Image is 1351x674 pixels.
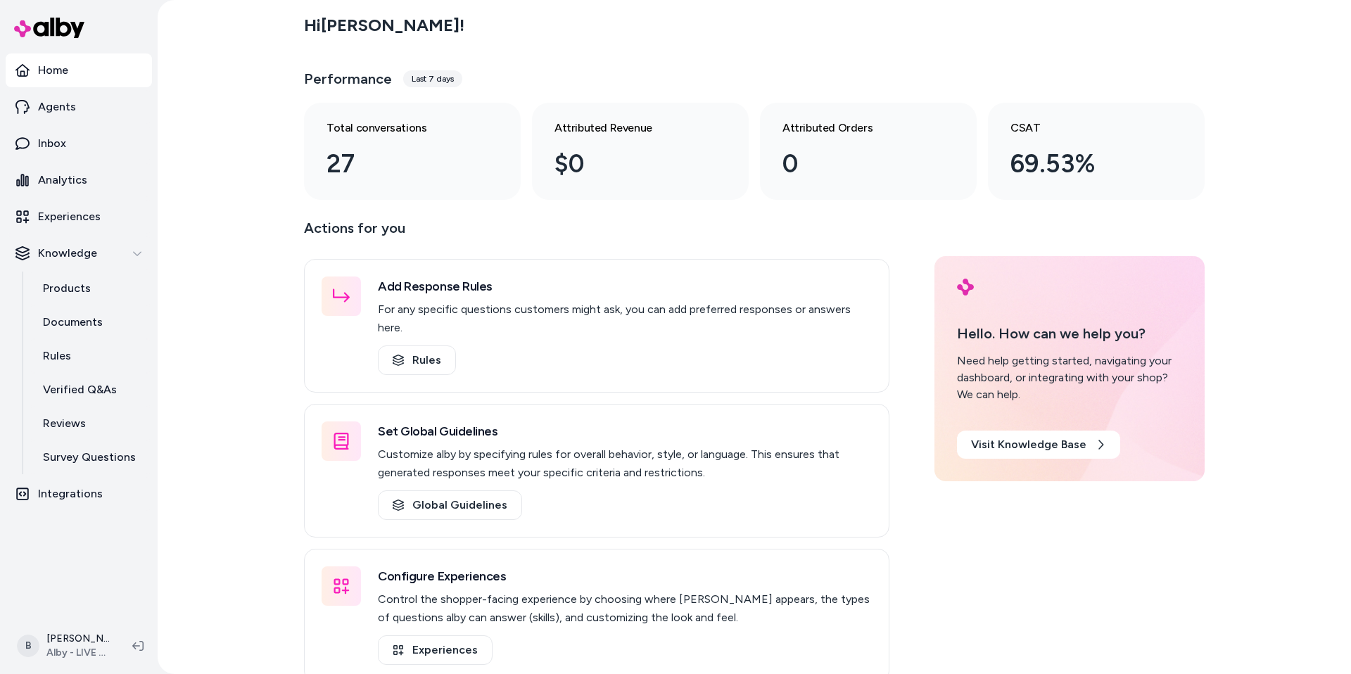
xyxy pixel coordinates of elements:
h3: Set Global Guidelines [378,421,872,441]
h3: Performance [304,69,392,89]
a: Verified Q&As [29,373,152,407]
a: Rules [378,345,456,375]
p: Reviews [43,415,86,432]
div: 0 [782,145,932,183]
p: Customize alby by specifying rules for overall behavior, style, or language. This ensures that ge... [378,445,872,482]
h3: Attributed Revenue [554,120,704,136]
h3: Total conversations [326,120,476,136]
p: Experiences [38,208,101,225]
p: Documents [43,314,103,331]
p: Home [38,62,68,79]
a: Attributed Orders 0 [760,103,977,200]
a: Analytics [6,163,152,197]
p: Hello. How can we help you? [957,323,1182,344]
div: Need help getting started, navigating your dashboard, or integrating with your shop? We can help. [957,352,1182,403]
p: Rules [43,348,71,364]
p: Actions for you [304,217,889,250]
p: Control the shopper-facing experience by choosing where [PERSON_NAME] appears, the types of quest... [378,590,872,627]
p: Products [43,280,91,297]
div: 69.53% [1010,145,1160,183]
a: Home [6,53,152,87]
a: Total conversations 27 [304,103,521,200]
h3: CSAT [1010,120,1160,136]
div: 27 [326,145,476,183]
img: alby Logo [957,279,974,295]
h2: Hi [PERSON_NAME] ! [304,15,464,36]
a: Integrations [6,477,152,511]
p: Analytics [38,172,87,189]
a: CSAT 69.53% [988,103,1205,200]
p: Agents [38,98,76,115]
p: Survey Questions [43,449,136,466]
a: Documents [29,305,152,339]
div: $0 [554,145,704,183]
a: Visit Knowledge Base [957,431,1120,459]
a: Rules [29,339,152,373]
h3: Attributed Orders [782,120,932,136]
a: Products [29,272,152,305]
a: Attributed Revenue $0 [532,103,749,200]
div: Last 7 days [403,70,462,87]
h3: Add Response Rules [378,276,872,296]
a: Agents [6,90,152,124]
p: For any specific questions customers might ask, you can add preferred responses or answers here. [378,300,872,337]
p: [PERSON_NAME] [46,632,110,646]
a: Survey Questions [29,440,152,474]
button: Knowledge [6,236,152,270]
p: Inbox [38,135,66,152]
button: B[PERSON_NAME]Alby - LIVE on [DOMAIN_NAME] [8,623,121,668]
p: Verified Q&As [43,381,117,398]
a: Reviews [29,407,152,440]
a: Inbox [6,127,152,160]
span: B [17,635,39,657]
p: Knowledge [38,245,97,262]
h3: Configure Experiences [378,566,872,586]
a: Experiences [6,200,152,234]
span: Alby - LIVE on [DOMAIN_NAME] [46,646,110,660]
a: Experiences [378,635,493,665]
img: alby Logo [14,18,84,38]
p: Integrations [38,485,103,502]
a: Global Guidelines [378,490,522,520]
